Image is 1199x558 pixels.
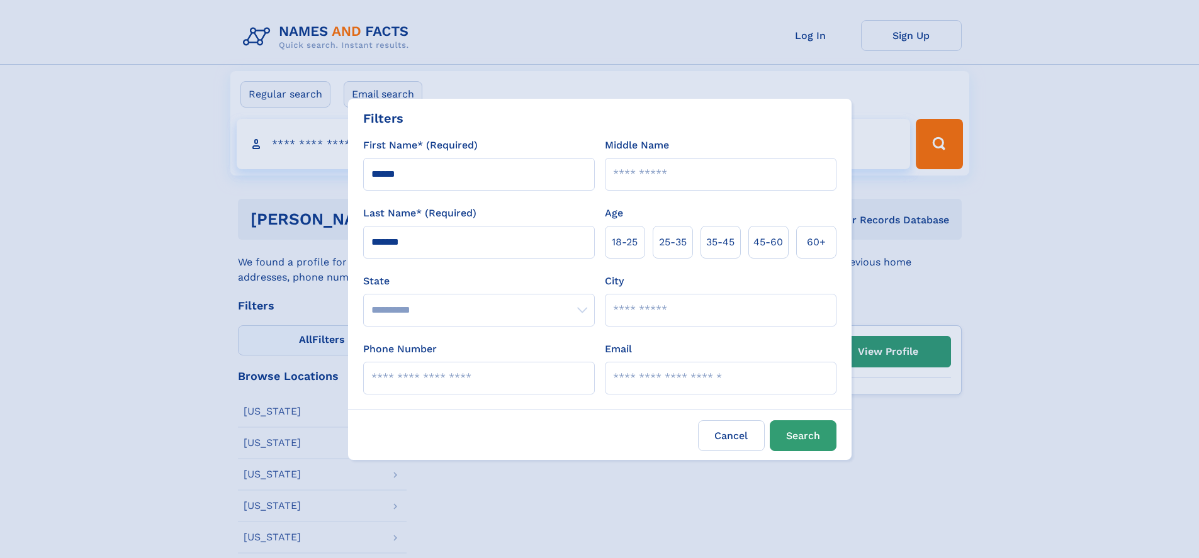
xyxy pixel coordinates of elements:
[363,274,595,289] label: State
[612,235,638,250] span: 18‑25
[605,138,669,153] label: Middle Name
[363,342,437,357] label: Phone Number
[659,235,687,250] span: 25‑35
[363,206,476,221] label: Last Name* (Required)
[753,235,783,250] span: 45‑60
[363,109,403,128] div: Filters
[605,274,624,289] label: City
[706,235,735,250] span: 35‑45
[698,420,765,451] label: Cancel
[770,420,836,451] button: Search
[605,342,632,357] label: Email
[605,206,623,221] label: Age
[807,235,826,250] span: 60+
[363,138,478,153] label: First Name* (Required)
